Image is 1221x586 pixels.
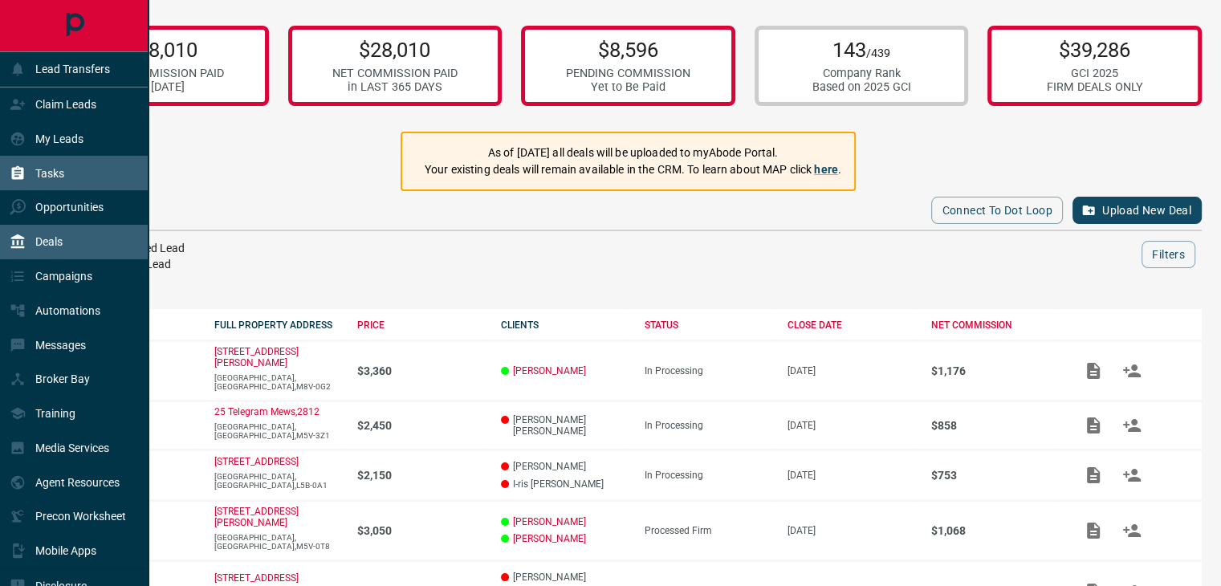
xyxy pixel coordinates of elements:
[1113,419,1151,430] span: Match Clients
[214,506,299,528] a: [STREET_ADDRESS][PERSON_NAME]
[501,478,629,490] p: I-ris [PERSON_NAME]
[645,319,772,331] div: STATUS
[931,524,1059,537] p: $1,068
[501,414,629,437] p: [PERSON_NAME] [PERSON_NAME]
[332,80,458,94] div: in LAST 365 DAYS
[812,38,911,62] p: 143
[214,572,299,584] a: [STREET_ADDRESS]
[1047,80,1143,94] div: FIRM DEALS ONLY
[501,461,629,472] p: [PERSON_NAME]
[214,533,342,551] p: [GEOGRAPHIC_DATA],[GEOGRAPHIC_DATA],M5V-0T8
[645,365,772,376] div: In Processing
[1072,197,1202,224] button: Upload New Deal
[645,525,772,536] div: Processed Firm
[357,524,485,537] p: $3,050
[99,80,224,94] div: in [DATE]
[214,456,299,467] a: [STREET_ADDRESS]
[812,80,911,94] div: Based on 2025 GCI
[812,67,911,80] div: Company Rank
[931,419,1059,432] p: $858
[425,144,841,161] p: As of [DATE] all deals will be uploaded to myAbode Portal.
[214,406,319,417] a: 25 Telegram Mews,2812
[357,469,485,482] p: $2,150
[1142,241,1195,268] button: Filters
[99,38,224,62] p: $28,010
[645,470,772,481] div: In Processing
[332,67,458,80] div: NET COMMISSION PAID
[814,163,838,176] a: here
[1113,364,1151,376] span: Match Clients
[1074,524,1113,535] span: Add / View Documents
[788,365,915,376] p: [DATE]
[513,365,586,376] a: [PERSON_NAME]
[214,319,342,331] div: FULL PROPERTY ADDRESS
[1113,524,1151,535] span: Match Clients
[566,38,690,62] p: $8,596
[513,516,586,527] a: [PERSON_NAME]
[788,470,915,481] p: [DATE]
[1074,419,1113,430] span: Add / View Documents
[214,422,342,440] p: [GEOGRAPHIC_DATA],[GEOGRAPHIC_DATA],M5V-3Z1
[357,319,485,331] div: PRICE
[1074,469,1113,480] span: Add / View Documents
[931,319,1059,331] div: NET COMMISSION
[566,67,690,80] div: PENDING COMMISSION
[566,80,690,94] div: Yet to Be Paid
[513,533,586,544] a: [PERSON_NAME]
[1047,67,1143,80] div: GCI 2025
[214,346,299,368] a: [STREET_ADDRESS][PERSON_NAME]
[1074,364,1113,376] span: Add / View Documents
[214,472,342,490] p: [GEOGRAPHIC_DATA],[GEOGRAPHIC_DATA],L5B-0A1
[931,469,1059,482] p: $753
[931,197,1063,224] button: Connect to Dot Loop
[866,47,890,60] span: /439
[357,419,485,432] p: $2,450
[357,364,485,377] p: $3,360
[1047,38,1143,62] p: $39,286
[214,373,342,391] p: [GEOGRAPHIC_DATA],[GEOGRAPHIC_DATA],M8V-0G2
[788,525,915,536] p: [DATE]
[645,420,772,431] div: In Processing
[1113,469,1151,480] span: Match Clients
[788,420,915,431] p: [DATE]
[99,67,224,80] div: NET COMMISSION PAID
[332,38,458,62] p: $28,010
[931,364,1059,377] p: $1,176
[788,319,915,331] div: CLOSE DATE
[501,572,629,583] p: [PERSON_NAME]
[501,319,629,331] div: CLIENTS
[425,161,841,178] p: Your existing deals will remain available in the CRM. To learn about MAP click .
